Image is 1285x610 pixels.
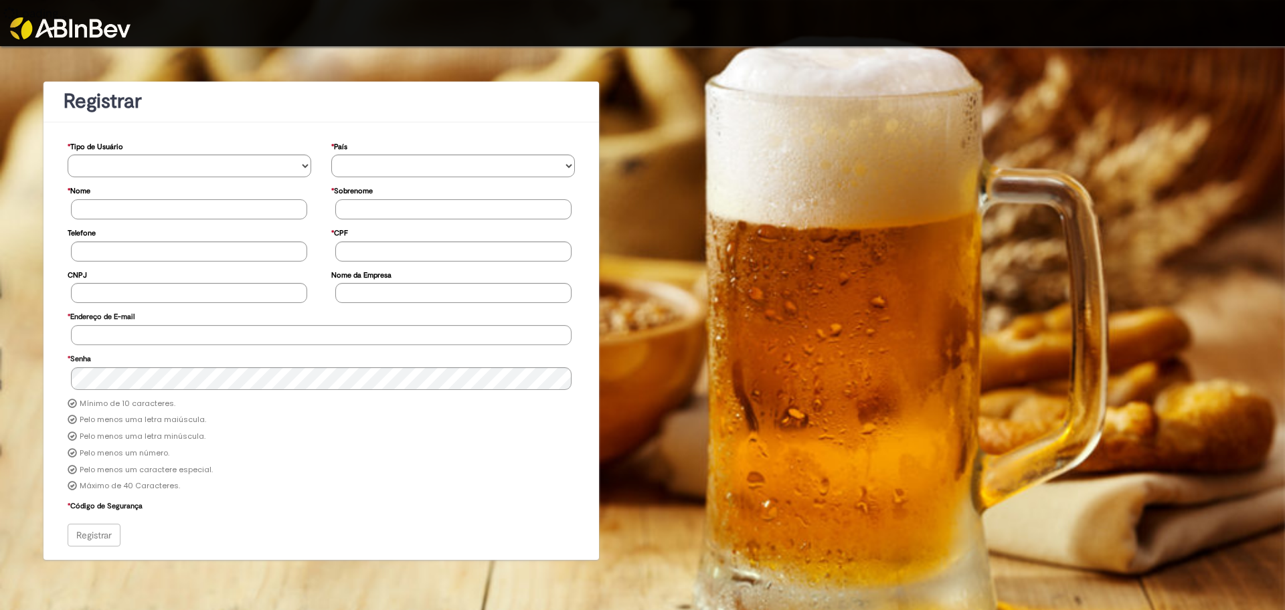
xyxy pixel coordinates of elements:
label: Sobrenome [331,180,373,199]
label: Endereço de E-mail [68,306,135,325]
label: País [331,136,347,155]
label: Pelo menos uma letra maiúscula. [80,415,206,425]
label: Máximo de 40 Caracteres. [80,481,180,492]
label: Tipo de Usuário [68,136,123,155]
label: Nome da Empresa [331,264,392,284]
label: Pelo menos uma letra minúscula. [80,431,205,442]
label: Nome [68,180,90,199]
label: Pelo menos um caractere especial. [80,465,213,476]
label: Pelo menos um número. [80,448,169,459]
label: Telefone [68,222,96,241]
label: Mínimo de 10 caracteres. [80,399,175,409]
label: CNPJ [68,264,87,284]
label: Código de Segurança [68,495,143,514]
img: ABInbev-white.png [10,17,131,39]
label: Senha [68,348,91,367]
label: CPF [331,222,348,241]
h1: Registrar [64,90,579,112]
